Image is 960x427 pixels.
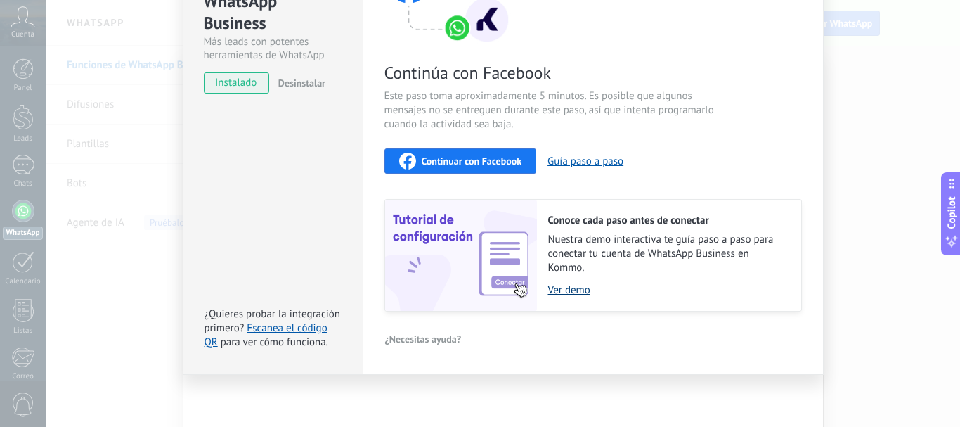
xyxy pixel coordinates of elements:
[547,155,623,168] button: Guía paso a paso
[384,148,537,174] button: Continuar con Facebook
[548,283,787,297] a: Ver demo
[548,214,787,227] h2: Conoce cada paso antes de conectar
[945,196,959,229] span: Copilot
[548,233,787,275] span: Nuestra demo interactiva te guía paso a paso para conectar tu cuenta de WhatsApp Business en Kommo.
[384,62,719,84] span: Continúa con Facebook
[278,77,325,89] span: Desinstalar
[205,307,341,335] span: ¿Quieres probar la integración primero?
[221,336,328,349] span: para ver cómo funciona.
[385,334,462,344] span: ¿Necesitas ayuda?
[384,89,719,132] span: Este paso toma aproximadamente 5 minutos. Es posible que algunos mensajes no se entreguen durante...
[422,156,522,166] span: Continuar con Facebook
[204,35,342,62] div: Más leads con potentes herramientas de WhatsApp
[384,329,462,350] button: ¿Necesitas ayuda?
[205,72,268,94] span: instalado
[205,321,327,349] a: Escanea el código QR
[273,72,325,94] button: Desinstalar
